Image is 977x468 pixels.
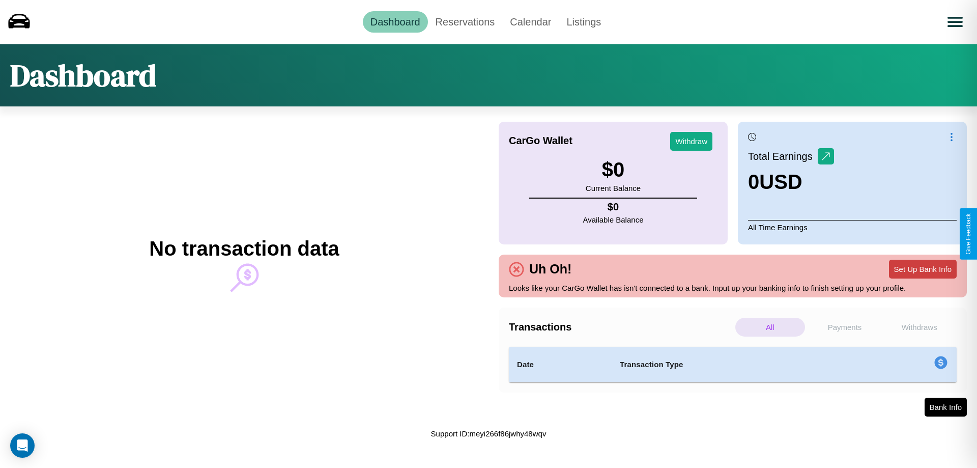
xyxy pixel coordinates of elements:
[517,359,604,371] h4: Date
[428,11,503,33] a: Reservations
[509,135,572,147] h4: CarGo Wallet
[810,318,880,337] p: Payments
[583,201,644,213] h4: $ 0
[889,260,957,279] button: Set Up Bank Info
[524,262,577,277] h4: Uh Oh!
[363,11,428,33] a: Dashboard
[431,427,547,441] p: Support ID: meyi266f86jwhy48wqv
[583,213,644,227] p: Available Balance
[620,359,851,371] h4: Transaction Type
[10,433,35,458] div: Open Intercom Messenger
[509,321,733,333] h4: Transactions
[884,318,954,337] p: Withdraws
[559,11,609,33] a: Listings
[586,181,641,195] p: Current Balance
[509,281,957,295] p: Looks like your CarGo Wallet has isn't connected to a bank. Input up your banking info to finish ...
[748,220,957,234] p: All Time Earnings
[748,171,834,194] h3: 0 USD
[509,347,957,382] table: simple table
[10,54,156,96] h1: Dashboard
[965,213,972,255] div: Give Feedback
[670,132,712,151] button: Withdraw
[941,8,969,36] button: Open menu
[925,398,967,417] button: Bank Info
[502,11,559,33] a: Calendar
[748,147,818,166] p: Total Earnings
[735,318,805,337] p: All
[149,237,339,260] h2: No transaction data
[586,158,641,181] h3: $ 0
